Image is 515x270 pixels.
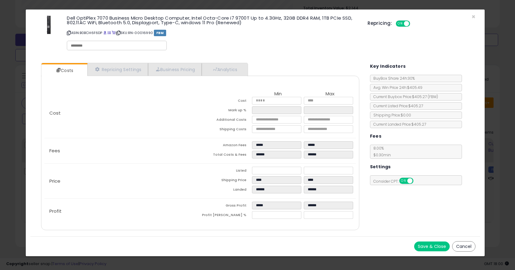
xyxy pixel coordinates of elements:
[370,122,426,127] span: Current Landed Price: $405.27
[452,241,475,252] button: Cancel
[200,106,252,116] td: Mark up %
[112,30,115,35] a: Your listing only
[148,63,202,76] a: Business Pricing
[471,12,475,21] span: ×
[370,132,382,140] h5: Fees
[370,163,391,171] h5: Settings
[154,30,166,36] span: FBM
[87,63,148,76] a: Repricing Settings
[108,30,111,35] a: All offer listings
[252,91,304,97] th: Min
[67,16,358,25] h3: Dell OptiPlex 7070 Business Micro Desktop Computer, Intel Octa-Core i7 9700T Up to 4.3GHz, 32GB D...
[368,21,392,26] h5: Repricing:
[370,76,415,81] span: BuyBox Share 24h: 30%
[412,94,438,99] span: $405.27
[44,148,200,153] p: Fees
[428,94,438,99] span: ( FBM )
[370,85,422,90] span: Avg. Win Price 24h: $405.49
[409,21,419,26] span: OFF
[200,186,252,195] td: Landed
[396,21,404,26] span: ON
[67,28,358,38] p: ASIN: B0BCH6F6DP | SKU: RN-00016990
[200,176,252,186] td: Shipping Price
[44,209,200,214] p: Profit
[200,97,252,106] td: Cost
[412,178,422,184] span: OFF
[44,111,200,116] p: Cost
[400,178,407,184] span: ON
[370,63,406,70] h5: Key Indicators
[200,141,252,151] td: Amazon Fees
[370,103,423,108] span: Current Listed Price: $405.27
[41,64,87,77] a: Costs
[200,116,252,125] td: Additional Costs
[370,146,391,158] span: 8.00 %
[200,202,252,211] td: Gross Profit
[200,167,252,176] td: Listed
[370,112,411,118] span: Shipping Price: $0.00
[200,125,252,135] td: Shipping Costs
[44,179,200,184] p: Price
[200,151,252,160] td: Total Costs & Fees
[200,211,252,221] td: Profit [PERSON_NAME] %
[40,16,58,34] img: 31Tl2kw0TWL._SL60_.jpg
[103,30,107,35] a: BuyBox page
[202,63,247,76] a: Analytics
[304,91,356,97] th: Max
[414,241,450,251] button: Save & Close
[370,179,422,184] span: Consider CPT:
[370,152,391,158] span: $0.30 min
[370,94,438,99] span: Current Buybox Price:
